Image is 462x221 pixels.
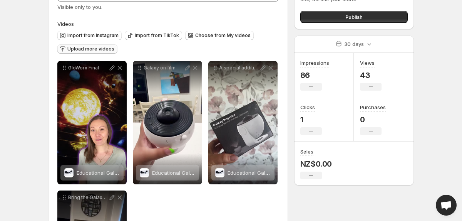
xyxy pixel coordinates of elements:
[208,61,278,184] div: A special addition to Islas bedtime routine gloworxEducational Galaxy ProjectorEducational Galaxy...
[57,31,122,40] button: Import from Instagram
[360,115,386,124] p: 0
[68,65,108,71] p: GloWorx Final
[345,13,363,21] span: Publish
[57,61,127,184] div: GloWorx FinalEducational Galaxy ProjectorEducational Galaxy Projector
[68,194,108,201] p: Bring the Galaxy to your room one disc at a time
[144,65,184,71] p: Galaxy on film
[300,103,315,111] h3: Clicks
[300,159,332,169] p: NZ$0.00
[360,103,386,111] h3: Purchases
[152,170,222,176] span: Educational Galaxy Projector
[125,31,182,40] button: Import from TikTok
[77,170,146,176] span: Educational Galaxy Projector
[57,44,117,54] button: Upload more videos
[133,61,202,184] div: Galaxy on filmEducational Galaxy ProjectorEducational Galaxy Projector
[67,32,119,39] span: Import from Instagram
[344,40,364,48] p: 30 days
[185,31,254,40] button: Choose from My videos
[300,11,408,23] button: Publish
[300,148,313,155] h3: Sales
[219,65,259,71] p: A special addition to Islas bedtime routine gloworx
[195,32,251,39] span: Choose from My videos
[436,195,457,216] div: Open chat
[300,115,322,124] p: 1
[57,4,102,10] span: Visible only to you.
[228,170,297,176] span: Educational Galaxy Projector
[300,59,329,67] h3: Impressions
[300,71,329,80] p: 86
[57,21,74,27] span: Videos
[360,71,382,80] p: 43
[360,59,375,67] h3: Views
[135,32,179,39] span: Import from TikTok
[67,46,114,52] span: Upload more videos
